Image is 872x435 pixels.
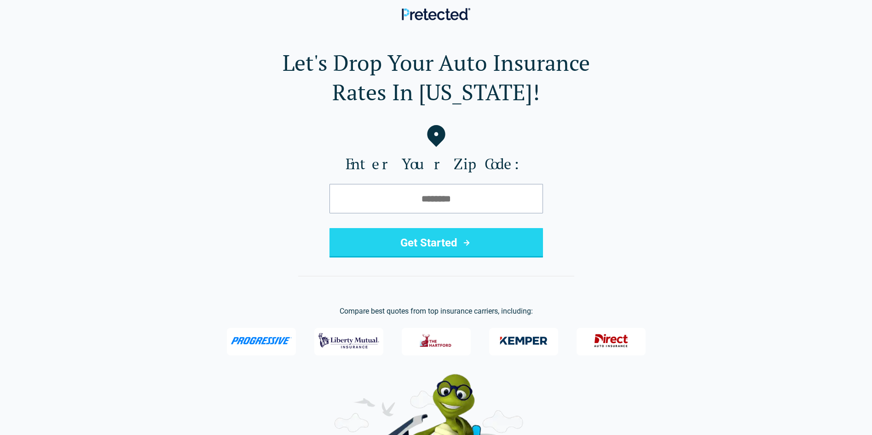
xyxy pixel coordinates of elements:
[493,329,554,353] img: Kemper
[589,329,634,353] img: Direct General
[231,337,292,344] img: Progressive
[15,155,857,173] label: Enter Your Zip Code:
[329,228,543,258] button: Get Started
[402,8,470,20] img: Pretected
[15,48,857,107] h1: Let's Drop Your Auto Insurance Rates In [US_STATE]!
[414,329,459,353] img: The Hartford
[318,329,379,353] img: Liberty Mutual
[15,306,857,317] p: Compare best quotes from top insurance carriers, including:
